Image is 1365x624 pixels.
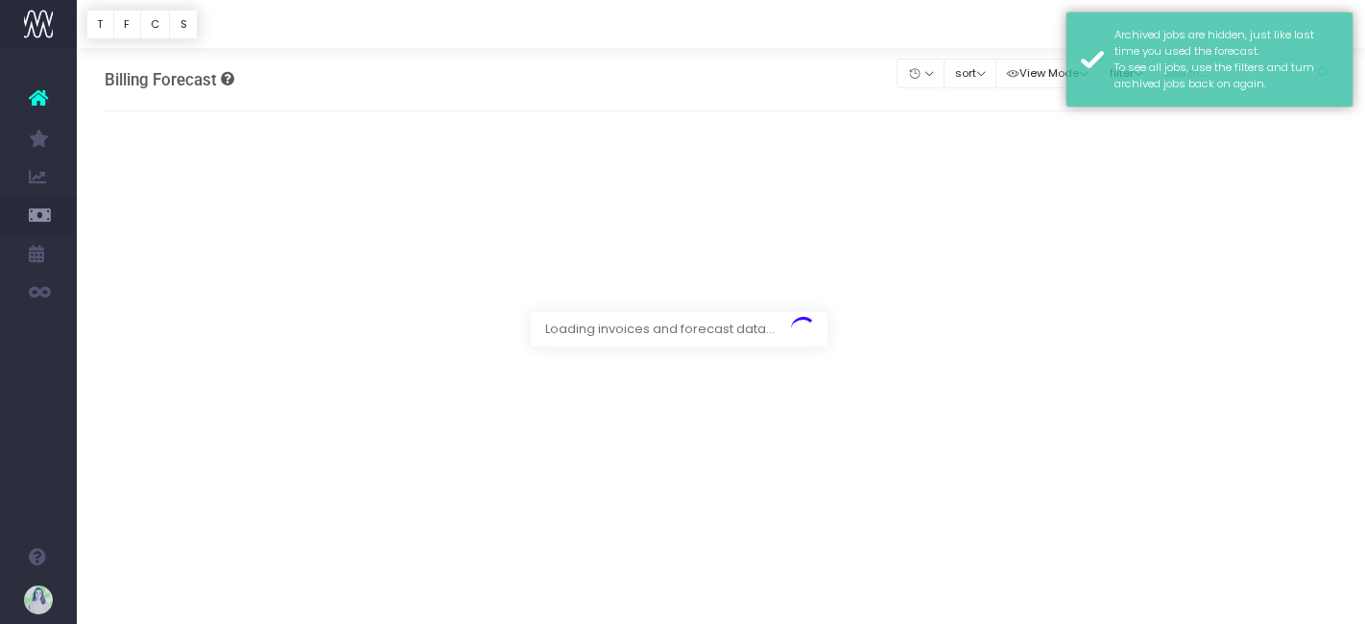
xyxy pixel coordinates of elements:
button: C [140,10,171,39]
img: images/default_profile_image.png [24,586,53,614]
button: S [169,10,198,39]
button: T [86,10,114,39]
button: F [113,10,141,39]
span: Loading invoices and forecast data... [531,312,789,347]
div: Archived jobs are hidden, just like last time you used the forecast. To see all jobs, use the fil... [1114,27,1338,92]
div: Vertical button group [86,10,198,39]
